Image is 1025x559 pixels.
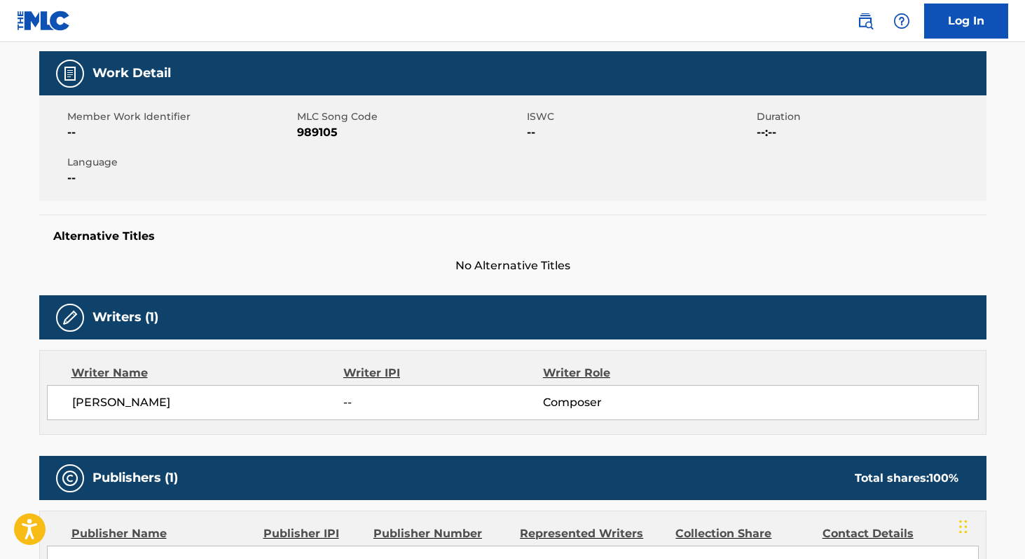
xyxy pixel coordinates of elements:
[675,525,811,542] div: Collection Share
[67,170,294,187] span: --
[959,506,968,548] div: Arrastar
[92,470,178,486] h5: Publishers (1)
[71,365,344,382] div: Writer Name
[67,155,294,170] span: Language
[757,124,983,141] span: --:--
[520,525,665,542] div: Represented Writers
[893,13,910,29] img: help
[851,7,879,35] a: Public Search
[823,525,958,542] div: Contact Details
[53,229,972,243] h5: Alternative Titles
[955,492,1025,559] iframe: Chat Widget
[297,109,523,124] span: MLC Song Code
[757,109,983,124] span: Duration
[543,365,724,382] div: Writer Role
[955,492,1025,559] div: Widget de chat
[263,525,363,542] div: Publisher IPI
[62,65,78,82] img: Work Detail
[343,394,542,411] span: --
[62,309,78,326] img: Writers
[67,124,294,141] span: --
[92,65,171,81] h5: Work Detail
[72,394,344,411] span: [PERSON_NAME]
[92,309,158,325] h5: Writers (1)
[543,394,724,411] span: Composer
[17,11,71,31] img: MLC Logo
[297,124,523,141] span: 989105
[343,365,543,382] div: Writer IPI
[39,257,986,274] span: No Alternative Titles
[857,13,874,29] img: search
[888,7,916,35] div: Help
[71,525,253,542] div: Publisher Name
[62,470,78,487] img: Publishers
[924,4,1008,39] a: Log In
[855,470,958,487] div: Total shares:
[527,109,753,124] span: ISWC
[527,124,753,141] span: --
[373,525,509,542] div: Publisher Number
[929,471,958,485] span: 100 %
[67,109,294,124] span: Member Work Identifier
